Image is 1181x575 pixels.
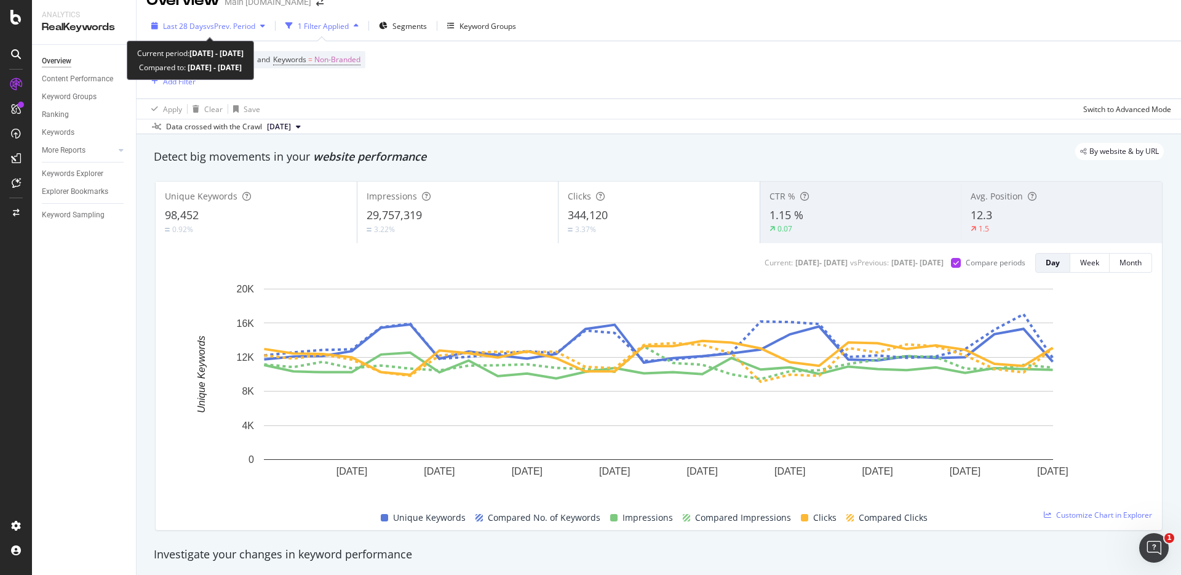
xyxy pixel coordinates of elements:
[622,510,673,525] span: Impressions
[42,10,126,20] div: Analytics
[42,108,127,121] a: Ranking
[336,466,367,476] text: [DATE]
[599,466,630,476] text: [DATE]
[42,209,105,222] div: Keyword Sampling
[774,466,805,476] text: [DATE]
[765,257,793,268] div: Current:
[237,284,255,294] text: 20K
[237,318,255,328] text: 16K
[971,190,1023,202] span: Avg. Position
[367,190,417,202] span: Impressions
[1080,257,1099,268] div: Week
[950,466,980,476] text: [DATE]
[777,223,792,234] div: 0.07
[42,126,127,139] a: Keywords
[42,185,108,198] div: Explorer Bookmarks
[42,20,126,34] div: RealKeywords
[163,104,182,115] div: Apply
[1110,253,1152,273] button: Month
[163,21,207,31] span: Last 28 Days
[392,21,427,31] span: Segments
[242,386,254,396] text: 8K
[568,228,573,231] img: Equal
[695,510,791,525] span: Compared Impressions
[166,121,262,132] div: Data crossed with the Crawl
[186,62,242,73] b: [DATE] - [DATE]
[367,228,372,231] img: Equal
[42,90,97,103] div: Keyword Groups
[196,336,207,412] text: Unique Keywords
[146,99,182,119] button: Apply
[1046,257,1060,268] div: Day
[42,55,71,68] div: Overview
[244,104,260,115] div: Save
[139,60,242,74] div: Compared to:
[424,466,455,476] text: [DATE]
[971,207,992,222] span: 12.3
[859,510,928,525] span: Compared Clicks
[850,257,889,268] div: vs Previous :
[966,257,1025,268] div: Compare periods
[137,46,244,60] div: Current period:
[1037,466,1068,476] text: [DATE]
[891,257,944,268] div: [DATE] - [DATE]
[1070,253,1110,273] button: Week
[367,207,422,222] span: 29,757,319
[42,73,127,86] a: Content Performance
[687,466,718,476] text: [DATE]
[165,228,170,231] img: Equal
[1119,257,1142,268] div: Month
[163,76,196,87] div: Add Filter
[172,224,193,235] div: 0.92%
[42,108,69,121] div: Ranking
[1089,148,1159,155] span: By website & by URL
[374,16,432,36] button: Segments
[795,257,848,268] div: [DATE] - [DATE]
[1164,533,1174,543] span: 1
[1075,143,1164,160] div: legacy label
[568,207,608,222] span: 344,120
[42,90,127,103] a: Keyword Groups
[42,167,127,180] a: Keywords Explorer
[42,73,113,86] div: Content Performance
[188,99,223,119] button: Clear
[393,510,466,525] span: Unique Keywords
[314,51,360,68] span: Non-Branded
[488,510,600,525] span: Compared No. of Keywords
[42,126,74,139] div: Keywords
[267,121,291,132] span: 2025 Aug. 10th
[298,21,349,31] div: 1 Filter Applied
[249,454,254,465] text: 0
[1056,510,1152,520] span: Customize Chart in Explorer
[308,54,312,65] span: =
[262,119,306,134] button: [DATE]
[242,420,254,431] text: 4K
[512,466,543,476] text: [DATE]
[189,48,244,58] b: [DATE] - [DATE]
[204,104,223,115] div: Clear
[42,167,103,180] div: Keywords Explorer
[1139,533,1169,563] iframe: Intercom live chat
[165,283,1152,496] svg: A chart.
[165,190,237,202] span: Unique Keywords
[154,547,1164,563] div: Investigate your changes in keyword performance
[228,99,260,119] button: Save
[273,54,306,65] span: Keywords
[374,224,395,235] div: 3.22%
[813,510,837,525] span: Clicks
[459,21,516,31] div: Keyword Groups
[979,223,989,234] div: 1.5
[1044,510,1152,520] a: Customize Chart in Explorer
[237,352,255,363] text: 12K
[575,224,596,235] div: 3.37%
[1035,253,1070,273] button: Day
[568,190,591,202] span: Clicks
[442,16,521,36] button: Keyword Groups
[257,54,270,65] span: and
[280,16,364,36] button: 1 Filter Applied
[146,74,196,89] button: Add Filter
[769,190,795,202] span: CTR %
[769,207,803,222] span: 1.15 %
[146,16,270,36] button: Last 28 DaysvsPrev. Period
